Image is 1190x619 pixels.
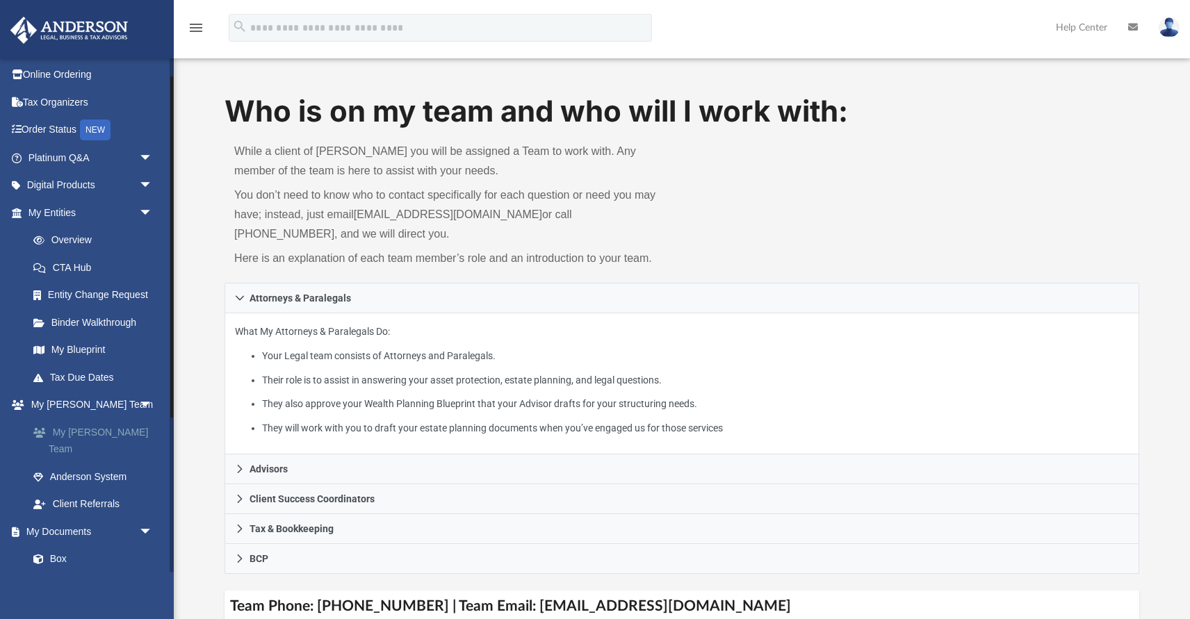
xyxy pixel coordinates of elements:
a: My Blueprint [19,336,167,364]
span: Attorneys & Paralegals [250,293,351,303]
p: You don’t need to know who to contact specifically for each question or need you may have; instea... [234,185,672,244]
a: BCP [225,544,1139,574]
a: [EMAIL_ADDRESS][DOMAIN_NAME] [354,208,542,220]
a: Anderson System [19,463,174,490]
a: My Documentsarrow_drop_down [10,518,167,545]
img: User Pic [1159,17,1180,38]
i: search [232,19,247,34]
a: Binder Walkthrough [19,308,174,336]
p: Here is an explanation of each team member’s role and an introduction to your team. [234,249,672,268]
a: My [PERSON_NAME] Teamarrow_drop_down [10,391,174,419]
a: Order StatusNEW [10,116,174,145]
a: Entity Change Request [19,281,174,309]
img: Anderson Advisors Platinum Portal [6,17,132,44]
a: Tax Organizers [10,88,174,116]
a: CTA Hub [19,254,174,281]
a: My Entitiesarrow_drop_down [10,199,174,226]
span: arrow_drop_down [139,199,167,227]
span: Advisors [250,464,288,474]
a: Client Success Coordinators [225,484,1139,514]
a: menu [188,26,204,36]
a: Tax Due Dates [19,363,174,391]
a: Tax & Bookkeeping [225,514,1139,544]
span: arrow_drop_down [139,172,167,200]
li: They will work with you to draft your estate planning documents when you’ve engaged us for those ... [262,420,1129,437]
a: Digital Productsarrow_drop_down [10,172,174,199]
div: Attorneys & Paralegals [225,313,1139,454]
div: NEW [80,119,111,140]
span: arrow_drop_down [139,518,167,546]
span: arrow_drop_down [139,391,167,420]
span: Tax & Bookkeeping [250,524,334,534]
a: Attorneys & Paralegals [225,283,1139,313]
li: They also approve your Wealth Planning Blueprint that your Advisor drafts for your structuring ne... [262,395,1129,413]
a: Client Referrals [19,490,174,518]
i: menu [188,19,204,36]
a: Platinum Q&Aarrow_drop_down [10,144,174,172]
a: Advisors [225,454,1139,484]
p: While a client of [PERSON_NAME] you will be assigned a Team to work with. Any member of the team ... [234,142,672,181]
a: Box [19,545,160,573]
a: Online Ordering [10,61,174,89]
span: Client Success Coordinators [250,494,375,504]
span: BCP [250,554,268,563]
p: What My Attorneys & Paralegals Do: [235,323,1129,436]
a: Overview [19,226,174,254]
li: Their role is to assist in answering your asset protection, estate planning, and legal questions. [262,372,1129,389]
h1: Who is on my team and who will I work with: [225,91,1139,132]
li: Your Legal team consists of Attorneys and Paralegals. [262,347,1129,365]
a: My [PERSON_NAME] Team [19,418,174,463]
span: arrow_drop_down [139,144,167,172]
